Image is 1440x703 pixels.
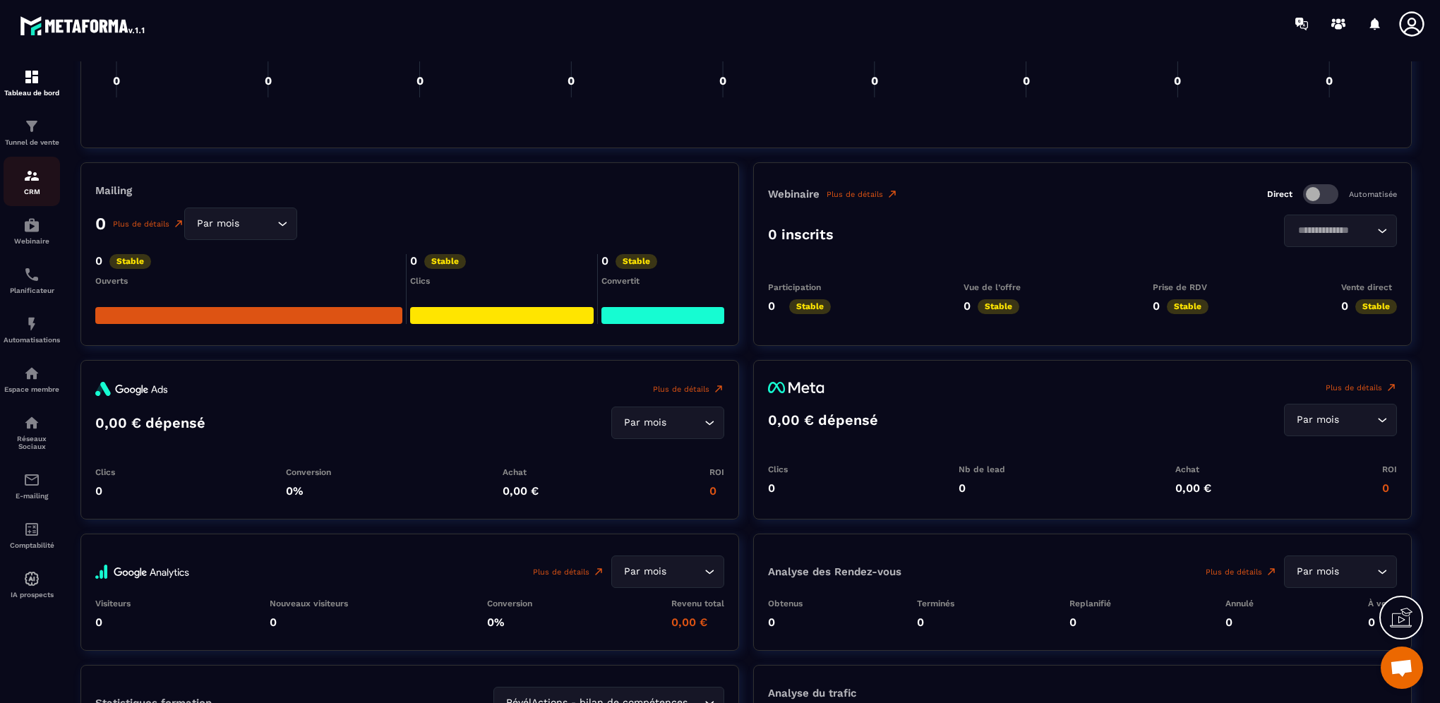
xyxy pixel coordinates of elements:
p: Achat [1175,464,1211,474]
div: Search for option [611,555,724,588]
input: Search for option [1342,564,1374,579]
input: Search for option [669,564,701,579]
a: accountantaccountantComptabilité [4,510,60,560]
p: 0,00 € dépensé [768,411,878,428]
div: Search for option [184,208,297,240]
p: Stable [789,299,831,314]
img: email [23,471,40,488]
input: Search for option [1293,223,1374,239]
p: 0 [1225,615,1254,629]
p: 0% [286,484,331,498]
p: Nb de lead [959,464,1005,474]
p: 0,00 € [503,484,539,498]
p: Conversion [286,467,331,477]
img: automations [23,217,40,234]
p: À venir [1368,599,1397,608]
img: formation [23,118,40,135]
a: Plus de détails [1206,566,1277,577]
p: 0 [410,254,417,269]
a: Ouvrir le chat [1381,647,1423,689]
img: metaLogo [768,382,824,393]
p: Stable [978,299,1019,314]
p: Analyse du trafic [768,687,1397,699]
img: narrow-up-right-o.6b7c60e2.svg [887,188,898,200]
a: automationsautomationsEspace membre [4,354,60,404]
p: Espace membre [4,385,60,393]
a: social-networksocial-networkRéseaux Sociaux [4,404,60,461]
p: 0,00 € [671,615,724,629]
a: Plus de détails [653,382,724,396]
p: 0 [95,214,106,234]
a: formationformationTunnel de vente [4,107,60,157]
a: Plus de détails [827,188,898,200]
p: 0,00 € dépensé [95,414,205,431]
p: Annulé [1225,599,1254,608]
img: logo [20,13,147,38]
div: Clics [410,276,594,286]
p: ROI [709,467,724,477]
p: CRM [4,188,60,196]
a: formationformationTableau de bord [4,58,60,107]
p: Webinaire [768,188,820,200]
p: E-mailing [4,492,60,500]
img: automations [23,316,40,332]
p: Stable [1355,299,1397,314]
p: 0 [964,299,971,314]
span: Par mois [620,415,669,431]
div: Convertit [601,276,724,286]
p: Visiteurs [95,599,131,608]
span: Par mois [193,216,242,232]
a: Plus de détails [1326,382,1397,393]
p: Tunnel de vente [4,138,60,146]
div: Ouverts [95,276,402,286]
p: Vente direct [1341,282,1397,292]
p: Nouveaux visiteurs [270,599,348,608]
p: ROI [1382,464,1397,474]
p: Vue de l’offre [964,282,1021,292]
p: Participation [768,282,831,292]
p: Planificateur [4,287,60,294]
p: IA prospects [4,591,60,599]
p: 0 [1382,481,1397,495]
img: automations [23,365,40,382]
span: Par mois [1293,564,1342,579]
p: Revenu total [671,599,724,608]
p: Achat [503,467,539,477]
a: emailemailE-mailing [4,461,60,510]
p: 0 [95,484,115,498]
p: Replanifié [1069,599,1111,608]
img: accountant [23,521,40,538]
p: 0% [487,615,532,629]
a: formationformationCRM [4,157,60,206]
img: formation [23,167,40,184]
p: Terminés [917,599,954,608]
p: Obtenus [768,599,803,608]
div: Search for option [611,407,724,439]
p: Tableau de bord [4,89,60,97]
img: formation [23,68,40,85]
p: 0 [917,615,954,629]
img: automations [23,570,40,587]
p: 0,00 € [1175,481,1211,495]
p: 0 [1069,615,1111,629]
img: social-network [23,414,40,431]
p: 0 [768,481,788,495]
div: Search for option [1284,215,1397,247]
p: 0 [768,615,803,629]
p: 0 [95,254,102,269]
p: 0 [1341,299,1348,314]
p: Prise de RDV [1153,282,1208,292]
p: Mailing [95,184,724,197]
p: 0 [768,299,775,314]
img: scheduler [23,266,40,283]
div: Search for option [1284,555,1397,588]
img: google-analytics-full-logo.a0992ec6.svg [95,555,189,588]
input: Search for option [1342,412,1374,428]
a: automationsautomationsWebinaire [4,206,60,256]
a: schedulerschedulerPlanificateur [4,256,60,305]
p: 0 inscrits [768,226,834,243]
p: Clics [95,467,115,477]
p: 0 [1153,299,1160,314]
p: 0 [1368,615,1397,629]
p: 0 [601,254,608,269]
